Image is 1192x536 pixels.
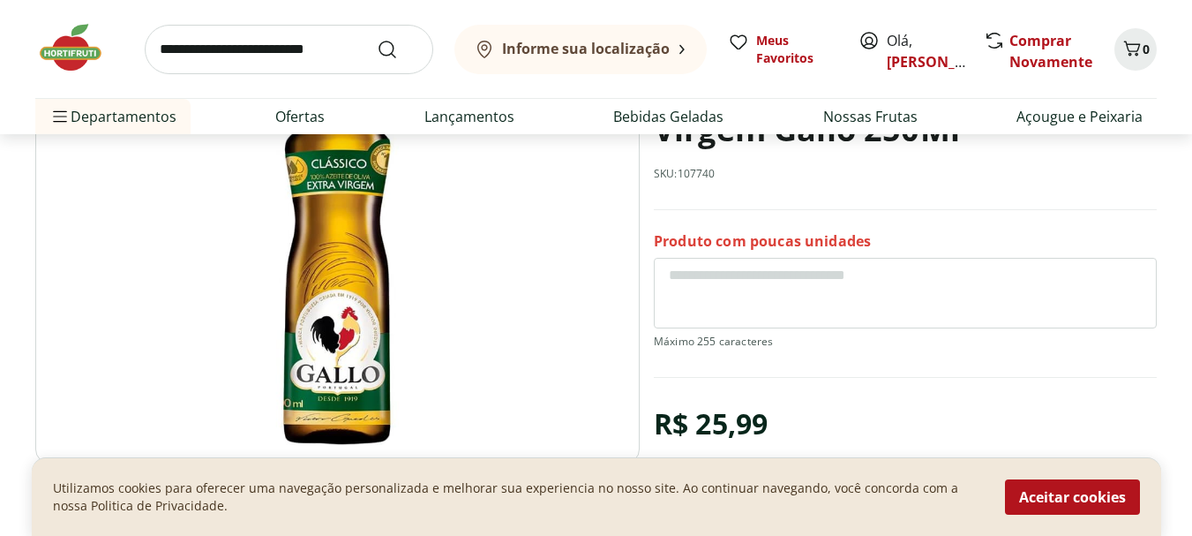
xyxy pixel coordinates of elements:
[654,167,716,181] p: SKU: 107740
[1114,28,1157,71] button: Carrinho
[49,95,71,138] button: Menu
[654,231,871,251] p: Produto com poucas unidades
[1016,106,1143,127] a: Açougue e Peixaria
[1009,31,1092,72] a: Comprar Novamente
[887,30,965,72] span: Olá,
[887,52,1001,72] a: [PERSON_NAME]
[756,32,837,67] span: Meus Favoritos
[53,479,984,515] p: Utilizamos cookies para oferecer uma navegação personalizada e melhorar sua experiencia no nosso ...
[1143,41,1150,57] span: 0
[275,106,325,127] a: Ofertas
[35,40,640,464] img: Image
[454,25,707,74] button: Informe sua localização
[1005,479,1140,515] button: Aceitar cookies
[728,32,837,67] a: Meus Favoritos
[823,106,918,127] a: Nossas Frutas
[35,21,124,74] img: Hortifruti
[49,95,176,138] span: Departamentos
[145,25,433,74] input: search
[654,399,768,449] div: R$ 25,99
[377,39,419,60] button: Submit Search
[613,106,723,127] a: Bebidas Geladas
[502,39,670,58] b: Informe sua localização
[424,106,514,127] a: Lançamentos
